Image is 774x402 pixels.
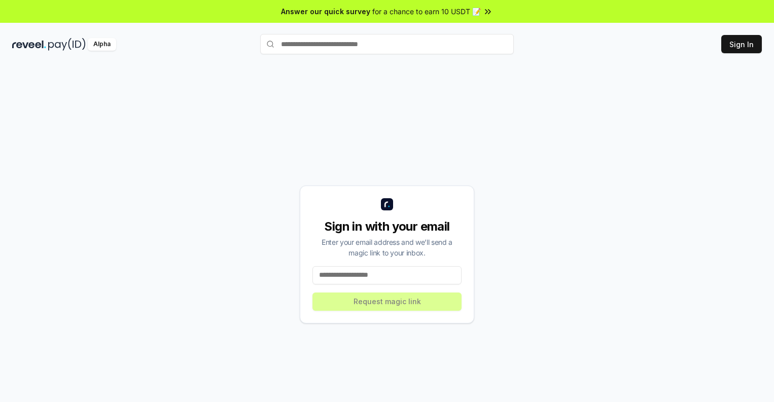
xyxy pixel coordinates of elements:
[372,6,481,17] span: for a chance to earn 10 USDT 📝
[312,237,462,258] div: Enter your email address and we’ll send a magic link to your inbox.
[312,218,462,235] div: Sign in with your email
[48,38,86,51] img: pay_id
[721,35,762,53] button: Sign In
[12,38,46,51] img: reveel_dark
[381,198,393,210] img: logo_small
[281,6,370,17] span: Answer our quick survey
[88,38,116,51] div: Alpha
